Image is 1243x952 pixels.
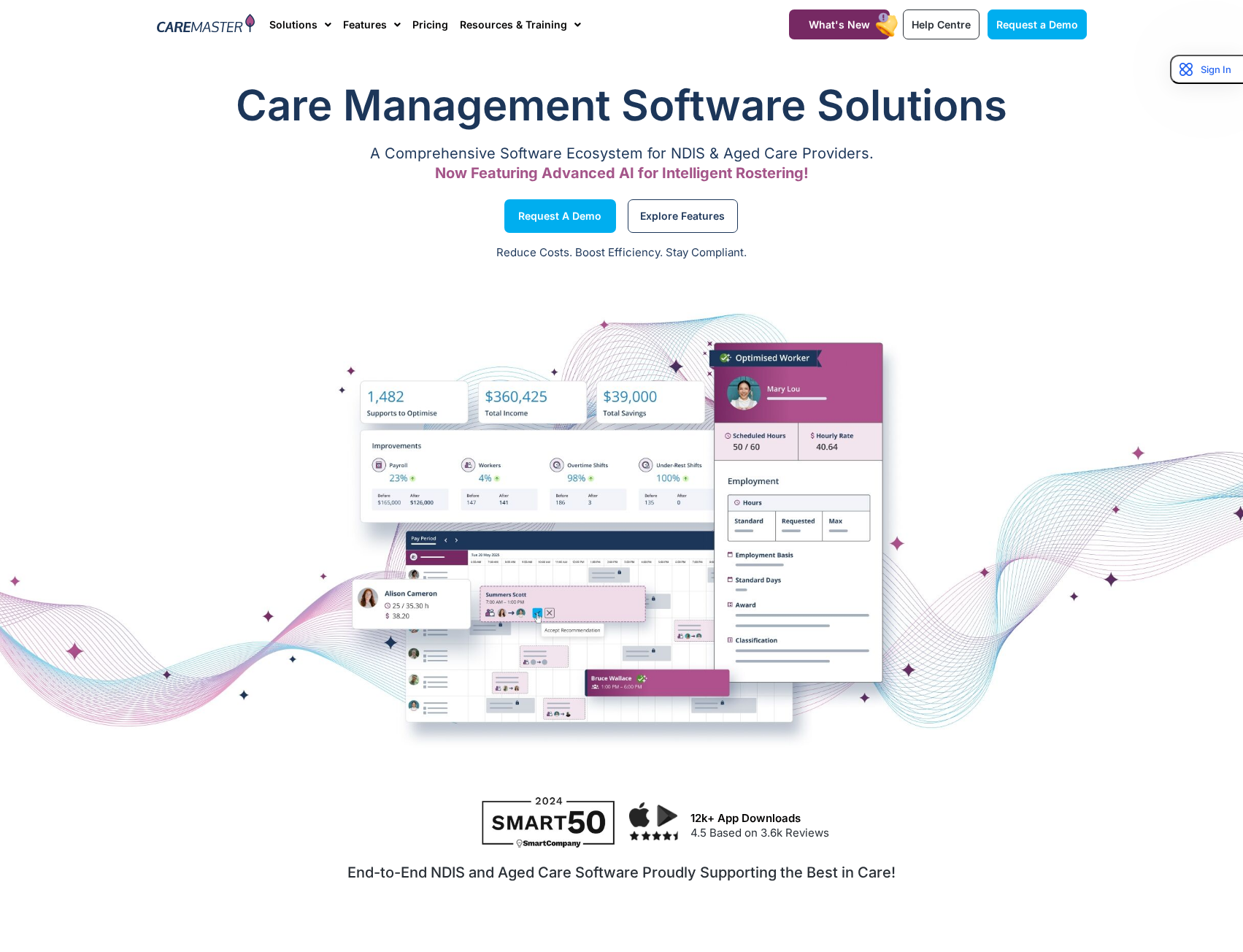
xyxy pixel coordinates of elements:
p: Reduce Costs. Boost Efficiency. Stay Compliant. [9,245,1234,261]
span: What's New [809,18,870,31]
a: Request a Demo [988,9,1087,39]
a: What's New [789,9,890,39]
span: Explore Features [640,212,725,220]
a: Help Centre [903,9,980,39]
h3: 12k+ App Downloads [690,812,1079,825]
p: A Comprehensive Software Ecosystem for NDIS & Aged Care Providers. [157,149,1087,158]
span: Now Featuring Advanced AI for Intelligent Rostering! [435,164,809,182]
span: Request a Demo [518,212,601,220]
p: 4.5 Based on 3.6k Reviews [690,825,1079,842]
a: Explore Features [628,199,738,233]
img: CareMaster Logo [157,14,255,36]
h1: Care Management Software Solutions [157,76,1087,134]
a: Request a Demo [504,199,616,233]
span: Request a Demo [996,18,1078,31]
h2: End-to-End NDIS and Aged Care Software Proudly Supporting the Best in Care! [166,864,1078,881]
span: Help Centre [912,18,971,31]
